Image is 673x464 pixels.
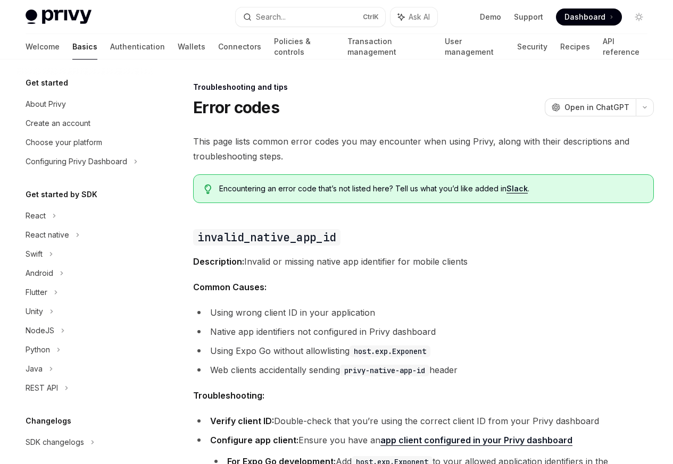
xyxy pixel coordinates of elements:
[560,34,590,60] a: Recipes
[178,34,205,60] a: Wallets
[26,155,127,168] div: Configuring Privy Dashboard
[210,435,298,445] strong: Configure app client:
[409,12,430,22] span: Ask AI
[110,34,165,60] a: Authentication
[193,256,244,267] strong: Description:
[210,416,274,426] strong: Verify client ID:
[26,136,102,149] div: Choose your platform
[26,415,71,427] h5: Changelogs
[380,435,572,446] a: app client configured in your Privy dashboard
[218,34,261,60] a: Connectors
[340,365,429,376] code: privy-native-app-id
[26,229,69,241] div: React native
[72,34,97,60] a: Basics
[193,324,654,339] li: Native app identifiers not configured in Privy dashboard
[26,362,43,375] div: Java
[506,184,528,193] a: Slack
[26,436,84,449] div: SDK changelogs
[26,188,97,201] h5: Get started by SDK
[26,382,58,394] div: REST API
[480,12,501,22] a: Demo
[26,267,53,280] div: Android
[204,184,212,194] svg: Tip
[193,305,654,320] li: Using wrong client ID in your application
[26,286,47,299] div: Flutter
[193,343,654,358] li: Using Expo Go without allowlisting
[26,117,90,130] div: Create an account
[219,183,643,194] span: Encountering an error code that’s not listed here? Tell us what you’d like added in .
[193,98,279,117] h1: Error codes
[26,305,43,318] div: Unity
[363,13,379,21] span: Ctrl K
[193,229,340,246] code: invalid_native_app_id
[193,282,267,292] strong: Common Causes:
[445,34,505,60] a: User management
[26,10,92,24] img: light logo
[256,11,286,23] div: Search...
[347,34,431,60] a: Transaction management
[193,82,654,92] div: Troubleshooting and tips
[26,98,66,111] div: About Privy
[26,248,43,260] div: Swift
[26,343,50,356] div: Python
[17,114,153,133] a: Create an account
[17,133,153,152] a: Choose your platform
[193,362,654,377] li: Web clients accidentally sending header
[603,34,647,60] a: API reference
[274,34,335,60] a: Policies & controls
[193,390,264,401] strong: Troubleshooting:
[564,12,605,22] span: Dashboard
[350,345,430,357] code: host.exp.Exponent
[564,102,629,113] span: Open in ChatGPT
[26,209,46,222] div: React
[26,77,68,89] h5: Get started
[630,9,647,26] button: Toggle dark mode
[545,98,636,116] button: Open in ChatGPT
[390,7,437,27] button: Ask AI
[514,12,543,22] a: Support
[517,34,547,60] a: Security
[193,254,654,269] span: Invalid or missing native app identifier for mobile clients
[556,9,622,26] a: Dashboard
[193,414,654,428] li: Double-check that you’re using the correct client ID from your Privy dashboard
[26,34,60,60] a: Welcome
[193,134,654,164] span: This page lists common error codes you may encounter when using Privy, along with their descripti...
[17,95,153,114] a: About Privy
[26,324,54,337] div: NodeJS
[236,7,385,27] button: Search...CtrlK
